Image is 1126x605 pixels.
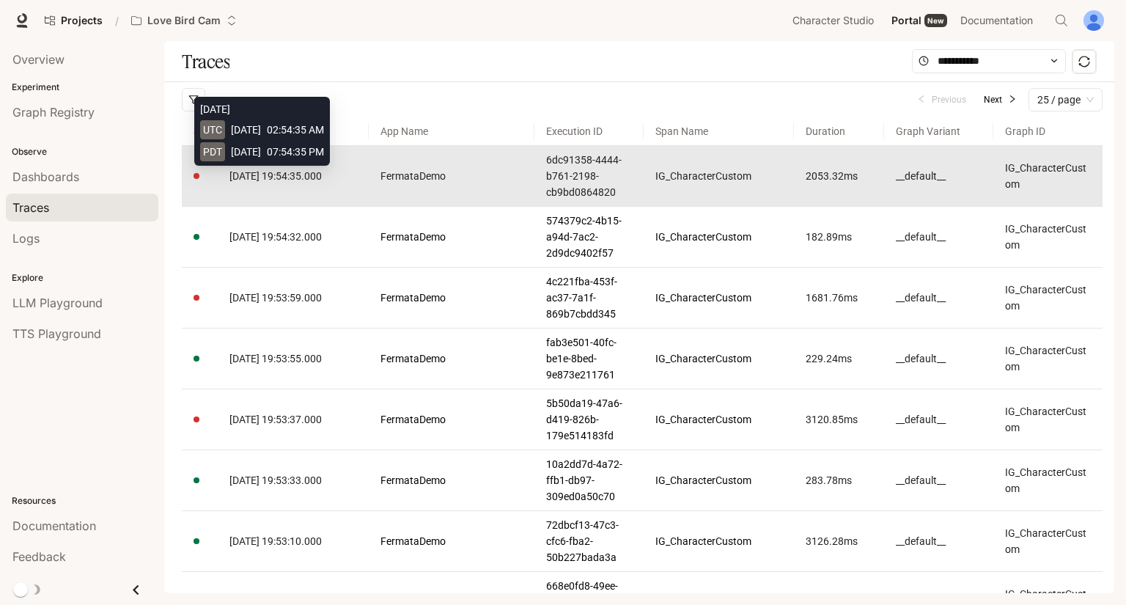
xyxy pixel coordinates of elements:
[229,170,322,182] span: [DATE] 19:54:35.000
[1005,282,1091,314] a: IG_CharacterCustom
[200,101,324,117] div: [DATE]
[125,6,243,35] button: Open workspace menu
[792,12,874,30] span: Character Studio
[984,93,1002,107] span: Next
[1005,403,1091,436] a: IG_CharacterCustom
[380,290,523,306] a: FermataDemo
[229,351,356,367] a: [DATE] 19:53:55.000
[1047,6,1076,35] button: Open Command Menu
[109,13,125,29] div: /
[896,533,982,549] a: __default__
[231,144,261,160] span: [DATE]
[229,290,356,306] a: [DATE] 19:53:59.000
[794,111,884,151] span: Duration
[200,120,225,139] span: UTC
[806,229,872,245] a: 182.89ms
[229,472,356,488] a: [DATE] 19:53:33.000
[954,6,1044,35] a: Documentation
[200,142,225,161] span: PDT
[1005,525,1091,557] a: IG_CharacterCustom
[886,6,953,35] a: PortalNew
[1005,160,1091,192] a: IG_CharacterCustom
[884,111,993,151] span: Graph Variant
[655,411,782,428] a: IG_CharacterCustom
[546,274,632,322] a: 4c221fba-453f-ac37-7a1f-869b7cbdd345
[534,111,644,151] span: Execution ID
[806,411,872,428] article: 3120.85 ms
[546,334,632,383] a: fab3e501-40fc-be1e-8bed-9e873e211761
[644,111,794,151] span: Span Name
[229,292,322,304] span: [DATE] 19:53:59.000
[182,111,218,151] span: Status
[1005,221,1091,253] a: IG_CharacterCustom
[1079,6,1108,35] button: User avatar
[229,535,322,547] span: [DATE] 19:53:10.000
[546,213,632,261] a: 574379c2-4b15-a94d-7ac2-2d9dc9402f57
[896,351,982,367] a: __default__
[655,290,782,306] a: IG_CharacterCustom
[61,15,103,27] span: Projects
[655,168,782,184] a: IG_CharacterCustom
[147,15,221,27] p: Love Bird Cam
[896,290,982,306] a: __default__
[1078,56,1090,67] span: sync
[369,111,534,151] span: App Name
[267,122,324,138] span: 02:54:35 AM
[806,351,872,367] a: 229.24ms
[896,472,982,488] a: __default__
[806,472,872,488] a: 283.78ms
[655,533,782,549] a: IG_CharacterCustom
[229,229,356,245] a: [DATE] 19:54:32.000
[1008,95,1017,103] span: right
[806,229,872,245] article: 182.89 ms
[924,14,947,27] div: New
[380,229,523,245] a: FermataDemo
[806,533,872,549] a: 3126.28ms
[655,229,782,245] a: IG_CharacterCustom
[229,168,356,184] a: [DATE] 19:54:35.000
[1005,464,1091,496] a: IG_CharacterCustom
[806,290,872,306] a: 1681.76ms
[787,6,884,35] a: Character Studio
[1005,342,1091,375] a: IG_CharacterCustom
[978,91,1023,109] button: Nextright
[655,472,782,488] a: IG_CharacterCustom
[380,351,523,367] a: FermataDemo
[38,6,109,35] a: Go to projects
[380,168,523,184] a: FermataDemo
[546,395,632,444] a: 5b50da19-47a6-d419-826b-179e514183fd
[267,144,324,160] span: 07:54:35 PM
[1037,89,1094,111] span: 25 / page
[546,456,632,505] a: 10a2dd7d-4a72-ffb1-db97-309ed0a50c70
[182,47,229,76] h1: Traces
[1083,10,1104,31] img: User avatar
[960,12,1033,30] span: Documentation
[380,533,523,549] a: FermataDemo
[806,351,872,367] article: 229.24 ms
[993,111,1103,151] span: Graph ID
[806,533,872,549] article: 3126.28 ms
[380,411,523,428] a: FermataDemo
[229,231,322,243] span: [DATE] 19:54:32.000
[896,229,982,245] a: __default__
[891,12,921,30] span: Portal
[896,168,982,184] article: __default__
[806,290,872,306] article: 1681.76 ms
[806,472,872,488] article: 283.78 ms
[229,474,322,486] span: [DATE] 19:53:33.000
[380,472,523,488] a: FermataDemo
[896,411,982,428] a: __default__
[655,351,782,367] a: IG_CharacterCustom
[229,411,356,428] a: [DATE] 19:53:37.000
[231,122,261,138] span: [DATE]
